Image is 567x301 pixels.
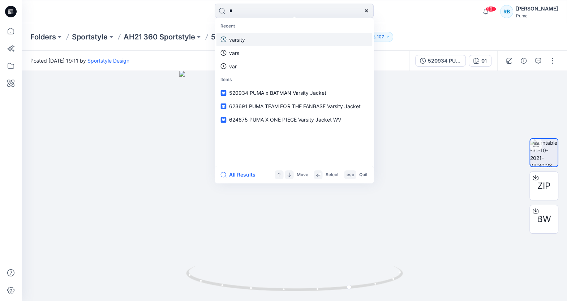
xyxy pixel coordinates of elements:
[428,57,461,65] div: 520934 PUMA x BATMAN Varsity Jacket
[229,103,360,109] span: 623691 PUMA TEAM FOR THE FANBASE Varsity Jacket
[216,60,372,73] a: var
[537,213,551,226] span: BW
[346,171,354,179] p: esc
[415,55,466,67] button: 520934 PUMA x BATMAN Varsity Jacket
[229,90,326,96] span: 520934 PUMA x BATMAN Varsity Jacket
[469,55,491,67] button: 01
[229,49,239,57] p: vars
[500,5,513,18] div: RB
[518,55,529,67] button: Details
[530,139,558,166] img: turntable-31-10-2021-09:30:28
[296,171,308,179] p: Move
[30,57,129,64] span: Posted [DATE] 19:11 by
[216,99,372,113] a: 623691 PUMA TEAM FOR THE FANBASE Varsity Jacket
[229,36,245,43] p: varsity
[229,116,341,123] span: 624675 PUMA X ONE PIECE Varsity Jacket WV
[229,63,237,70] p: var
[216,73,372,86] p: Items
[485,6,496,12] span: 99+
[359,171,367,179] p: Quit
[377,33,384,41] p: 107
[87,58,129,64] a: Sportstyle Design
[537,179,550,192] span: ZIP
[516,4,558,13] div: [PERSON_NAME]
[220,170,260,179] button: All Results
[216,46,372,60] a: vars
[216,20,372,33] p: Recent
[216,33,372,46] a: varsity
[124,32,195,42] a: AH21 360 Sportstyle
[516,13,558,18] div: Puma
[325,171,338,179] p: Select
[30,32,56,42] a: Folders
[72,32,108,42] a: Sportstyle
[368,32,393,42] button: 107
[481,57,487,65] div: 01
[211,32,329,42] p: 520934 PUMA x BATMAN Varsity Jacket
[216,86,372,99] a: 520934 PUMA x BATMAN Varsity Jacket
[216,113,372,126] a: 624675 PUMA X ONE PIECE Varsity Jacket WV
